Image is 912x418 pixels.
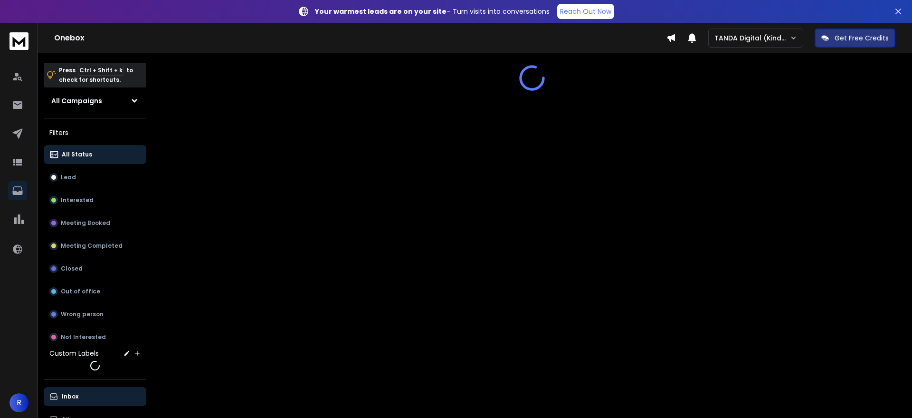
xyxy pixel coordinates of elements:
p: – Turn visits into conversations [315,7,550,16]
button: Closed [44,259,146,278]
button: R [9,393,28,412]
p: Wrong person [61,311,104,318]
button: Interested [44,191,146,210]
strong: Your warmest leads are on your site [315,7,446,16]
button: All Campaigns [44,91,146,110]
p: Not Interested [61,333,106,341]
p: Press to check for shortcuts. [59,66,133,85]
button: Inbox [44,387,146,406]
button: Out of office [44,282,146,301]
button: Wrong person [44,305,146,324]
span: Ctrl + Shift + k [78,65,124,76]
p: Meeting Completed [61,242,123,250]
button: All Status [44,145,146,164]
p: Lead [61,174,76,181]
button: Get Free Credits [815,29,895,48]
p: Out of office [61,288,100,295]
h3: Filters [44,126,146,139]
button: Meeting Completed [44,236,146,255]
p: Get Free Credits [835,33,889,43]
p: Inbox [62,393,78,400]
p: TANDA Digital (Kind Studio) [714,33,790,43]
p: Closed [61,265,83,272]
button: Not Interested [44,328,146,347]
h3: Custom Labels [49,349,99,358]
img: logo [9,32,28,50]
p: Interested [61,196,94,204]
h1: Onebox [54,32,666,44]
p: Reach Out Now [560,7,611,16]
a: Reach Out Now [557,4,614,19]
button: Meeting Booked [44,214,146,233]
button: Lead [44,168,146,187]
p: Meeting Booked [61,219,110,227]
p: All Status [62,151,92,158]
h1: All Campaigns [51,96,102,106]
